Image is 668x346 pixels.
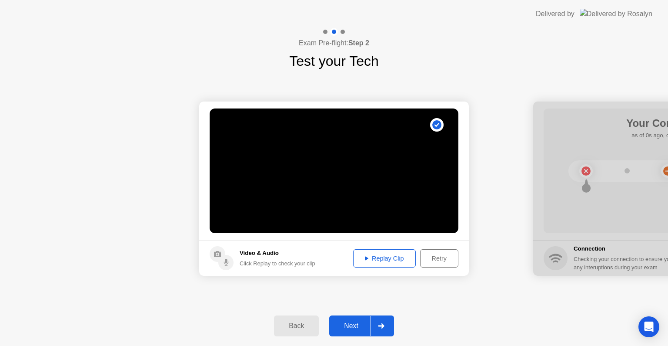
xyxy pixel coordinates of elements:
[423,255,455,262] div: Retry
[580,9,652,19] img: Delivered by Rosalyn
[638,316,659,337] div: Open Intercom Messenger
[299,38,369,48] h4: Exam Pre-flight:
[420,249,458,268] button: Retry
[289,51,379,71] h1: Test your Tech
[348,39,369,47] b: Step 2
[274,315,319,336] button: Back
[353,249,416,268] button: Replay Clip
[240,249,315,258] h5: Video & Audio
[240,259,315,268] div: Click Replay to check your clip
[536,9,574,19] div: Delivered by
[356,255,413,262] div: Replay Clip
[329,315,394,336] button: Next
[332,322,371,330] div: Next
[277,322,316,330] div: Back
